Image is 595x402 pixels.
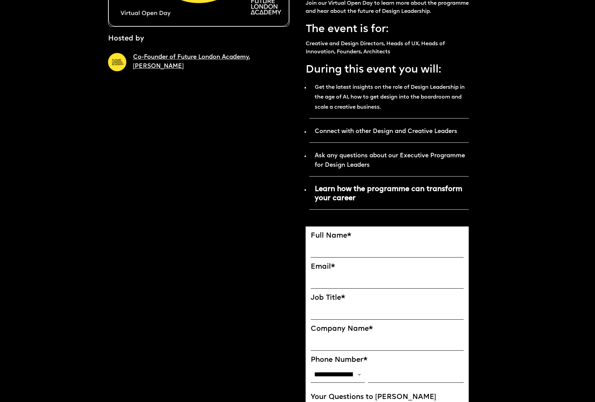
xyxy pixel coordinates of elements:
[311,232,464,240] label: Full Name
[315,85,465,110] strong: Get the latest insights on the role of Design Leadership in the age of AI, how to get design into...
[315,129,457,134] strong: Connect with other Design and Creative Leaders
[306,63,469,77] p: During this event you will:
[311,263,464,271] label: Email
[311,356,464,364] label: Phone Number
[311,294,464,302] label: Job Title
[311,393,464,401] label: Your Questions to [PERSON_NAME]
[315,153,465,168] strong: Ask any questions about our Executive Programme for Design Leaders
[306,40,469,56] p: Creative and Design Directors, Heads of UX, Heads of Innovation, Founders, Architects
[306,23,469,36] p: The event is for:
[108,53,126,71] img: A yellow circle with Future London Academy logo
[315,186,462,202] strong: Learn how the programme can transform your career
[108,33,144,44] p: Hosted by
[311,325,464,333] label: Company Name
[133,54,250,69] a: Co-Founder of Future London Academy, [PERSON_NAME]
